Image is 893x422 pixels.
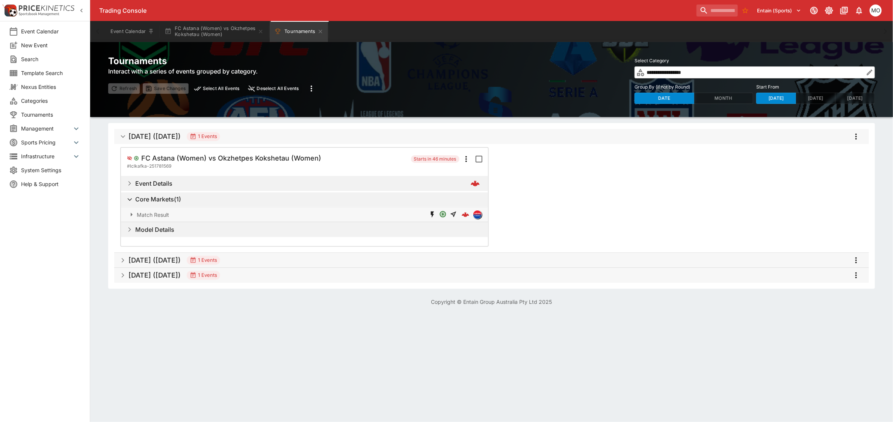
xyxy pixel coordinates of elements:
[99,7,694,15] div: Trading Console
[756,93,796,104] button: [DATE]
[192,83,243,94] button: preview
[428,211,437,218] svg: SGM
[21,125,72,132] span: Management
[114,268,869,283] button: [DATE] ([DATE])1 Eventsmore
[438,210,447,219] span: [missing translation: 'screens.event.pricing.market.type.BettingOpen']
[121,207,488,222] button: Expand
[471,179,480,188] img: logo-cerberus--red.svg
[108,67,318,76] h6: Interact with a series of events grouped by category.
[867,2,884,19] button: Mark O'Loughlan
[694,93,754,104] button: Month
[135,180,172,188] h6: Event Details
[106,21,159,42] button: Event Calendar
[19,12,59,16] img: Sportsbook Management
[21,69,81,77] span: Template Search
[305,82,318,95] button: more
[462,211,469,218] div: b47766e1-5bde-413a-ab2c-0e1fceda5a00
[108,55,318,67] h2: Tournaments
[870,5,882,17] div: Mark O'Loughlan
[459,152,473,166] button: more
[270,21,328,42] button: Tournaments
[753,5,806,17] button: Select Tenant
[127,156,132,161] svg: Hidden
[473,210,482,219] img: lclkafka
[190,257,217,264] div: 1 Events
[635,93,694,104] button: Date
[114,253,869,268] button: [DATE] ([DATE])1 Eventsmore
[190,272,217,279] div: 1 Events
[19,5,74,11] img: PriceKinetics
[21,41,81,49] span: New Event
[121,222,488,237] button: Expand
[462,211,469,218] img: logo-cerberus--red.svg
[190,133,217,140] div: 1 Events
[471,179,480,188] div: 983cdd48-47b0-458f-8d01-1bb479e9719b
[128,132,181,141] h5: [DATE] ([DATE])
[135,195,181,203] h6: Core Markets ( 1 )
[756,81,875,93] label: Start From
[21,138,72,146] span: Sports Pricing
[635,81,753,93] label: Group By (if not by Round)
[21,27,81,35] span: Event Calendar
[756,93,875,104] div: Start From
[468,177,482,190] a: 983cdd48-47b0-458f-8d01-1bb479e9719b
[21,152,72,160] span: Infrastructure
[21,55,81,63] span: Search
[245,83,302,94] button: close
[135,226,174,234] h6: Model Details
[635,55,875,66] label: Select Category
[121,176,488,191] button: Expand
[160,21,268,42] button: FC Astana (Women) vs Okzhetpes Kokshetau (Women)
[849,130,863,143] button: more
[459,209,471,221] a: b47766e1-5bde-413a-ab2c-0e1fceda5a00
[411,155,459,163] span: Starts in 46 minutes
[134,156,139,161] svg: Open
[635,93,753,104] div: Group By (if not by Round)
[849,269,863,282] button: more
[697,5,738,17] input: search
[449,210,458,219] span: Straight
[114,129,869,144] button: [DATE] ([DATE])1 Eventsmore
[473,210,482,219] div: lclkafka
[822,4,836,17] button: Toggle light/dark mode
[141,154,321,162] h5: FC Astana (Women) vs Okzhetpes Kokshetau (Women)
[837,4,851,17] button: Documentation
[796,93,836,104] button: [DATE]
[21,97,81,105] span: Categories
[137,211,169,219] p: Match Result
[90,298,893,306] p: Copyright © Entain Group Australia Pty Ltd 2025
[21,166,81,174] span: System Settings
[438,210,447,218] svg: Open
[852,4,866,17] button: Notifications
[127,162,171,170] span: # lclkafka-251781569
[21,180,81,188] span: Help & Support
[849,254,863,267] button: more
[128,271,181,279] h5: [DATE] ([DATE])
[807,4,821,17] button: Connected to PK
[739,5,751,17] button: No Bookmarks
[21,83,81,91] span: Nexus Entities
[21,111,81,119] span: Tournaments
[128,256,181,264] h5: [DATE] ([DATE])
[835,93,875,104] button: [DATE]
[2,3,17,18] img: PriceKinetics Logo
